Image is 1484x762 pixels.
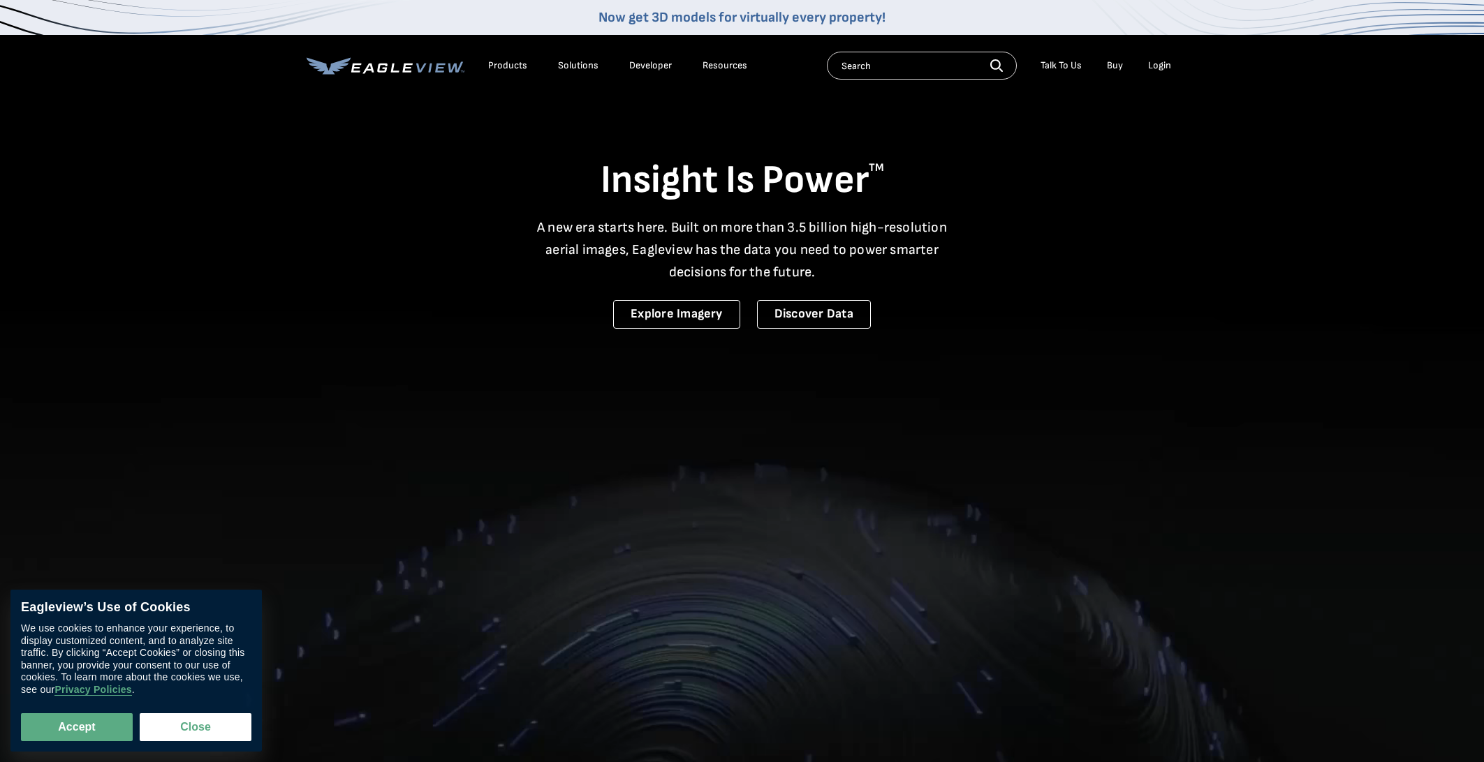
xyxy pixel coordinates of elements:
[703,59,747,72] div: Resources
[488,59,527,72] div: Products
[307,156,1178,205] h1: Insight Is Power
[598,9,886,26] a: Now get 3D models for virtually every property!
[629,59,672,72] a: Developer
[21,713,133,741] button: Accept
[1041,59,1082,72] div: Talk To Us
[21,622,251,696] div: We use cookies to enhance your experience, to display customized content, and to analyze site tra...
[54,684,131,696] a: Privacy Policies
[558,59,598,72] div: Solutions
[757,300,871,329] a: Discover Data
[869,161,884,174] sup: TM
[21,600,251,615] div: Eagleview’s Use of Cookies
[140,713,251,741] button: Close
[1107,59,1123,72] a: Buy
[613,300,740,329] a: Explore Imagery
[529,216,956,283] p: A new era starts here. Built on more than 3.5 billion high-resolution aerial images, Eagleview ha...
[827,52,1017,80] input: Search
[1148,59,1171,72] div: Login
